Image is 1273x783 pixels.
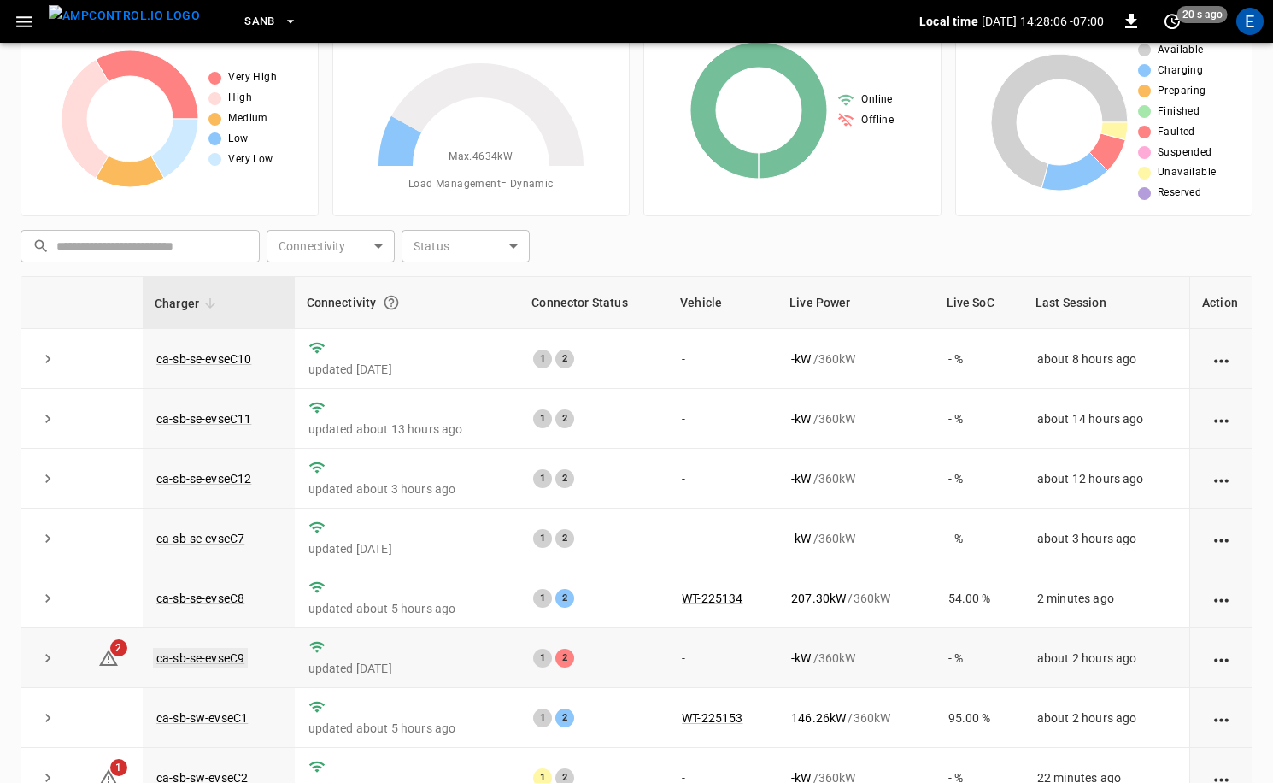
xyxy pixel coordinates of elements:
[935,449,1024,509] td: - %
[533,589,552,608] div: 1
[1158,124,1195,141] span: Faulted
[935,277,1024,329] th: Live SoC
[668,329,777,389] td: -
[668,449,777,509] td: -
[791,410,920,427] div: / 360 kW
[682,592,742,605] a: WT-225134
[35,346,61,372] button: expand row
[1158,185,1201,202] span: Reserved
[1177,6,1228,23] span: 20 s ago
[156,412,251,426] a: ca-sb-se-evseC11
[555,589,574,608] div: 2
[1158,164,1216,181] span: Unavailable
[555,350,574,368] div: 2
[110,759,127,776] span: 1
[668,389,777,449] td: -
[156,472,251,486] a: ca-sb-se-evseC12
[1024,568,1189,628] td: 2 minutes ago
[49,5,200,26] img: ampcontrol.io logo
[791,350,920,368] div: / 360 kW
[35,705,61,731] button: expand row
[919,13,978,30] p: Local time
[1159,8,1186,35] button: set refresh interval
[1211,410,1232,427] div: action cell options
[982,13,1104,30] p: [DATE] 14:28:06 -07:00
[307,287,508,318] div: Connectivity
[35,406,61,432] button: expand row
[533,409,552,428] div: 1
[1024,277,1189,329] th: Last Session
[1236,8,1264,35] div: profile-icon
[1158,83,1206,100] span: Preparing
[449,149,513,166] span: Max. 4634 kW
[555,469,574,488] div: 2
[791,709,846,727] p: 146.26 kW
[238,5,304,38] button: SanB
[408,176,554,193] span: Load Management = Dynamic
[1024,449,1189,509] td: about 12 hours ago
[555,409,574,428] div: 2
[156,532,244,545] a: ca-sb-se-evseC7
[682,711,742,725] a: WT-225153
[791,650,920,667] div: / 360 kW
[861,112,894,129] span: Offline
[228,69,277,86] span: Very High
[156,711,248,725] a: ca-sb-sw-evseC1
[308,540,507,557] p: updated [DATE]
[308,660,507,677] p: updated [DATE]
[308,720,507,737] p: updated about 5 hours ago
[861,91,892,109] span: Online
[777,277,934,329] th: Live Power
[791,590,920,607] div: / 360 kW
[308,361,507,378] p: updated [DATE]
[1024,509,1189,568] td: about 3 hours ago
[376,287,407,318] button: Connection between the charger and our software.
[35,526,61,551] button: expand row
[935,509,1024,568] td: - %
[533,350,552,368] div: 1
[668,628,777,688] td: -
[935,688,1024,748] td: 95.00 %
[1211,590,1232,607] div: action cell options
[1158,144,1212,162] span: Suspended
[533,469,552,488] div: 1
[35,586,61,611] button: expand row
[228,151,273,168] span: Very Low
[791,470,811,487] p: - kW
[1024,389,1189,449] td: about 14 hours ago
[155,293,221,314] span: Charger
[308,600,507,617] p: updated about 5 hours ago
[519,277,668,329] th: Connector Status
[308,480,507,497] p: updated about 3 hours ago
[791,650,811,667] p: - kW
[1211,709,1232,727] div: action cell options
[668,509,777,568] td: -
[555,649,574,668] div: 2
[791,470,920,487] div: / 360 kW
[98,651,119,664] a: 2
[1211,470,1232,487] div: action cell options
[153,648,248,668] a: ca-sb-se-evseC9
[308,421,507,438] p: updated about 13 hours ago
[935,329,1024,389] td: - %
[935,628,1024,688] td: - %
[228,131,248,148] span: Low
[110,639,127,656] span: 2
[1189,277,1252,329] th: Action
[156,592,244,605] a: ca-sb-se-evseC8
[1211,650,1232,667] div: action cell options
[935,568,1024,628] td: 54.00 %
[533,709,552,727] div: 1
[1024,688,1189,748] td: about 2 hours ago
[1024,628,1189,688] td: about 2 hours ago
[228,110,267,127] span: Medium
[791,530,920,547] div: / 360 kW
[791,530,811,547] p: - kW
[791,410,811,427] p: - kW
[791,590,846,607] p: 207.30 kW
[1158,62,1203,79] span: Charging
[791,350,811,368] p: - kW
[533,529,552,548] div: 1
[35,466,61,492] button: expand row
[35,645,61,671] button: expand row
